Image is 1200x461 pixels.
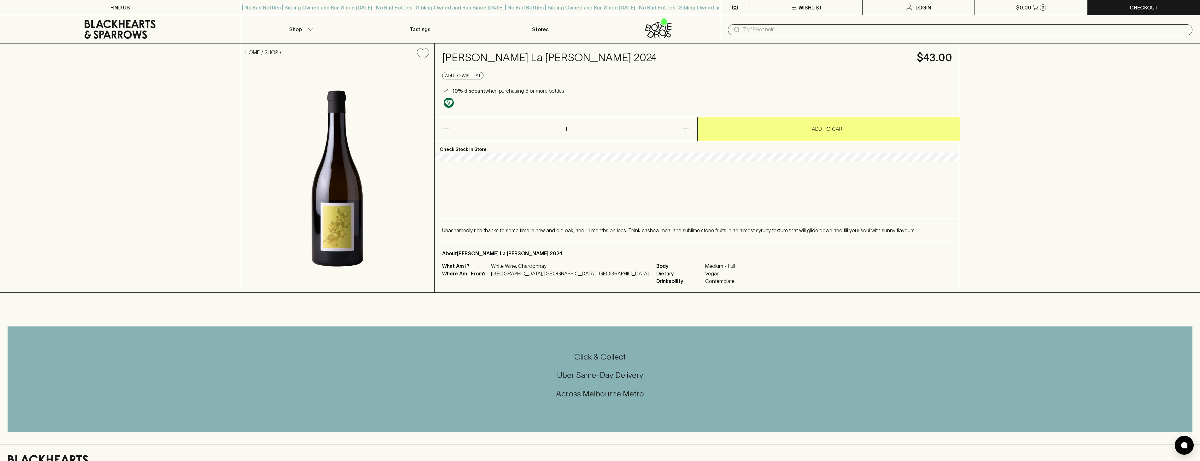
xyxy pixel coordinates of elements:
a: Tastings [360,15,480,43]
p: when purchasing 6 or more bottles [452,87,564,95]
a: Made without the use of any animal products. [442,96,455,109]
p: Checkout [1130,4,1158,11]
p: 0 [1042,6,1044,9]
input: Try "Pinot noir" [743,25,1187,35]
p: Where Am I From? [442,270,489,277]
div: Call to action block [8,326,1192,432]
span: Dietary [656,270,704,277]
b: 10% discount [452,88,485,94]
p: ADD TO CART [812,125,846,133]
h5: Across Melbourne Metro [8,389,1192,399]
img: 40731.png [240,65,434,292]
span: Vegan [705,270,735,277]
p: [GEOGRAPHIC_DATA], [GEOGRAPHIC_DATA], [GEOGRAPHIC_DATA] [491,270,649,277]
img: bubble-icon [1181,442,1187,448]
span: Unashamedly rich thanks to some time in new and old oak, and 11 months on lees. Think cashew meal... [442,228,916,233]
button: Add to wishlist [414,46,432,62]
p: Check Stock In Store [435,141,960,153]
button: Shop [240,15,360,43]
p: Tastings [410,26,430,33]
h4: [PERSON_NAME] La [PERSON_NAME] 2024 [442,51,909,64]
p: $0.00 [1016,4,1031,11]
span: Contemplate [705,277,735,285]
p: Login [916,4,931,11]
button: Add to wishlist [442,72,483,79]
h4: $43.00 [917,51,952,64]
p: Stores [532,26,548,33]
p: What Am I? [442,262,489,270]
p: 1 [558,117,573,141]
span: Drinkability [656,277,704,285]
h5: Click & Collect [8,352,1192,362]
span: Body [656,262,704,270]
span: Medium - Full [705,262,735,270]
h5: Uber Same-Day Delivery [8,370,1192,380]
p: FIND US [110,4,130,11]
p: Shop [289,26,302,33]
a: Stores [480,15,600,43]
p: White Wine, Chardonnay [491,262,649,270]
button: ADD TO CART [698,117,960,141]
p: About [PERSON_NAME] La [PERSON_NAME] 2024 [442,250,952,257]
img: Vegan [444,98,454,108]
p: Wishlist [799,4,822,11]
a: HOME [245,49,260,55]
a: SHOP [265,49,278,55]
